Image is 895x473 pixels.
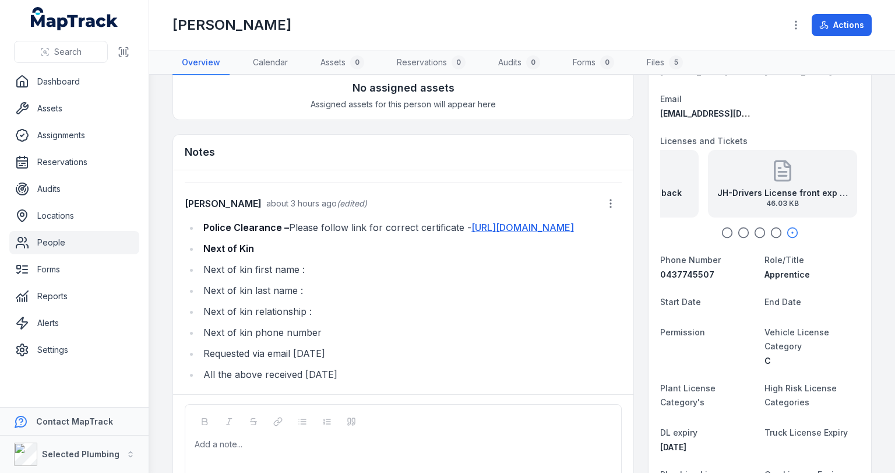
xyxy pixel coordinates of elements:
time: 8/21/2025, 9:17:26 AM [266,198,337,208]
li: All the above received [DATE] [200,366,622,383]
a: Reservations [9,150,139,174]
time: 11/27/2029, 12:00:00 AM [660,442,686,452]
a: Alerts [9,311,139,335]
div: 0 [526,55,540,69]
button: Actions [812,14,872,36]
span: [EMAIL_ADDRESS][DOMAIN_NAME] [660,108,801,118]
strong: Contact MapTrack [36,416,113,426]
a: Audits [9,177,139,201]
span: (edited) [337,198,367,208]
span: Truck License Expiry [764,428,848,437]
li: Next of kin relationship : [200,303,622,320]
li: Please follow link for correct certificate - [200,219,622,236]
li: Next of kin phone number [200,324,622,341]
span: 46.03 KB [717,199,848,208]
span: Email [660,94,682,104]
a: Forms0 [563,51,623,75]
span: Start Date [660,297,701,307]
span: Role/Title [764,255,804,265]
span: High Risk License Categories [764,383,837,407]
a: Reservations0 [387,51,475,75]
span: about 3 hours ago [266,198,337,208]
a: Forms [9,258,139,281]
a: Overview [172,51,230,75]
a: People [9,231,139,254]
span: Phone Number [660,255,721,265]
a: Assets [9,97,139,120]
a: Dashboard [9,70,139,93]
span: C [764,356,771,366]
span: Permission [660,327,705,337]
li: Requested via email [DATE] [200,345,622,362]
span: Licenses and Tickets [660,136,748,146]
h1: [PERSON_NAME] [172,16,291,34]
a: Calendar [244,51,297,75]
h3: Notes [185,144,215,160]
strong: Police Clearance – [203,222,289,233]
li: Next of kin last name : [200,282,622,299]
div: 0 [600,55,614,69]
strong: Selected Plumbing [42,449,119,459]
span: 0437745507 [660,269,714,279]
span: Plant License Category's [660,383,716,407]
span: DL expiry [660,428,697,437]
a: [URL][DOMAIN_NAME] [471,222,574,233]
div: 5 [669,55,683,69]
a: MapTrack [31,7,118,30]
strong: JH-Drivers License front exp [DATE] [717,187,848,199]
a: Locations [9,204,139,227]
span: End Date [764,297,801,307]
a: Assets0 [311,51,373,75]
span: Apprentice [764,269,810,279]
div: 0 [350,55,364,69]
a: Settings [9,338,139,362]
a: Assignments [9,124,139,147]
strong: Next of Kin [203,243,254,254]
button: Search [14,41,108,63]
span: Vehicle License Category [764,327,829,351]
li: Next of kin first name : [200,261,622,278]
a: Reports [9,285,139,308]
span: [DATE] [660,442,686,452]
a: Audits0 [489,51,549,75]
a: Files5 [637,51,692,75]
span: Search [54,46,82,58]
h3: No assigned assets [353,80,454,96]
span: Assigned assets for this person will appear here [311,99,496,110]
strong: [PERSON_NAME] [185,197,262,211]
div: 0 [452,55,466,69]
